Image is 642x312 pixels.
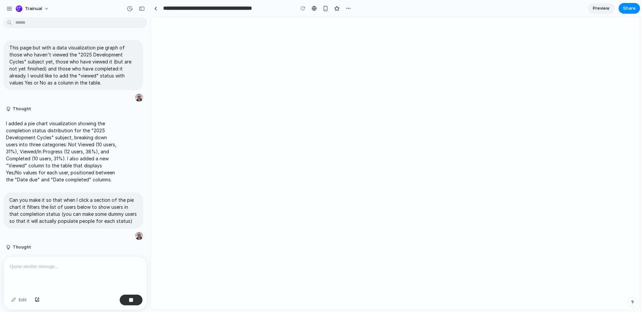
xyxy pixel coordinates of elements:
p: I added a pie chart visualization showing the completion status distribution for the "2025 Develo... [6,120,118,183]
button: Share [619,3,640,14]
button: Trainual [13,3,52,14]
p: Can you make it so that when I click a section of the pie chart it filters the list of users belo... [9,196,137,224]
span: Preview [593,5,610,12]
a: Preview [588,3,615,14]
p: This page but with a data visualization pie graph of those who haven't viewed the "2025 Developme... [9,44,137,86]
span: Share [623,5,636,12]
span: Trainual [25,5,42,12]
